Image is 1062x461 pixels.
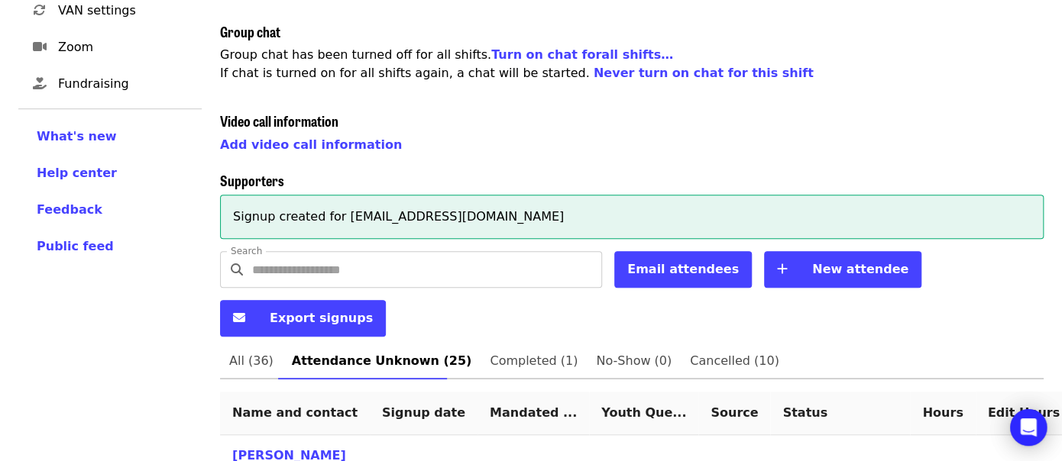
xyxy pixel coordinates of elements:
span: New attendee [812,262,908,276]
span: Status [782,405,827,420]
span: Mandated Service [490,405,577,420]
a: Cancelled (10) [681,343,788,379]
a: Completed (1) [481,343,587,379]
span: All (36) [229,350,274,372]
span: Video call information [220,111,338,131]
span: What's new [37,129,117,143]
span: Email attendees [627,262,739,276]
span: VAN settings [58,2,189,20]
a: What's new [37,127,183,146]
span: Export signups [270,311,373,325]
i: hand-holding-heart icon [33,76,47,91]
input: Search [252,251,602,288]
th: Signup date [370,392,478,435]
a: Add video call information [220,137,402,152]
th: Name and contact [220,392,370,435]
span: Zoom [58,38,189,56]
p: Signup created for [EMAIL_ADDRESS][DOMAIN_NAME] [233,208,1031,226]
button: Email attendees [614,251,752,288]
span: Public feed [37,239,114,253]
a: Help center [37,164,183,182]
i: sync icon [34,3,46,18]
span: Completed (1) [490,350,578,372]
a: Fundraising [18,66,202,102]
a: Zoom [18,29,202,66]
a: Turn on chat forall shifts… [491,47,673,62]
i: video icon [33,40,47,54]
span: Group chat [220,21,280,41]
span: Fundraising [58,75,189,93]
span: Help center [37,166,117,180]
span: Cancelled (10) [690,350,779,372]
i: plus icon [777,262,788,276]
span: Attendance Unknown (25) [292,350,472,372]
i: envelope icon [233,311,245,325]
button: New attendee [764,251,921,288]
span: Group chat has been turned off for all shifts . If chat is turned on for all shifts again, a chat... [220,47,814,80]
button: Export signups [220,300,386,337]
th: Hours [910,392,975,435]
a: Attendance Unknown (25) [283,343,481,379]
button: Never turn on chat for this shift [594,64,814,82]
span: Supporters [220,170,284,190]
a: All (36) [220,343,283,379]
th: Source [698,392,770,435]
span: Youth Question [601,405,686,420]
button: Feedback [37,201,102,219]
div: Open Intercom Messenger [1010,409,1047,446]
a: Public feed [37,237,183,256]
span: No-Show (0) [596,350,672,372]
a: No-Show (0) [587,343,681,379]
label: Search [231,247,262,256]
i: search icon [231,263,243,277]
